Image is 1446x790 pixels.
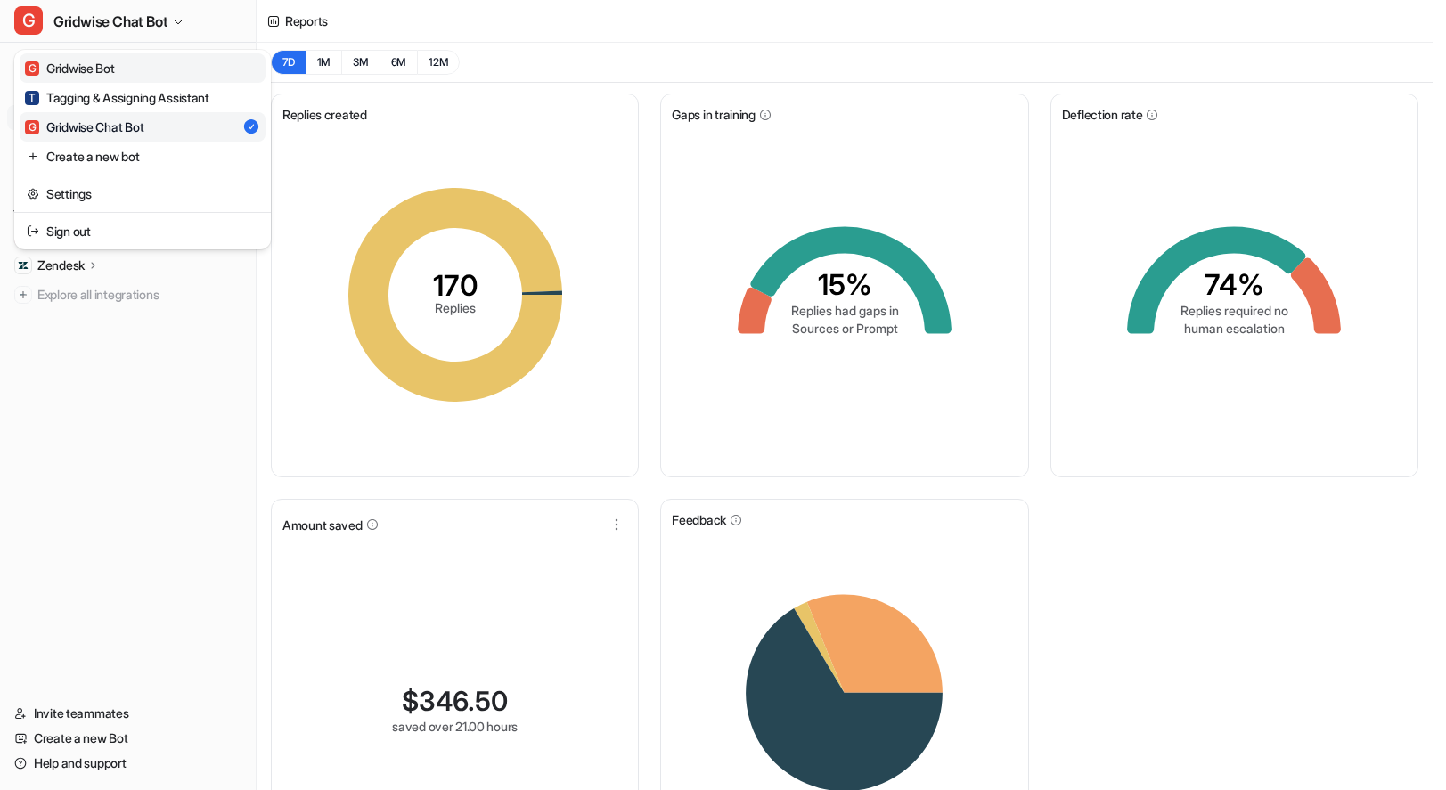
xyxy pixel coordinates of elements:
[25,91,39,105] span: T
[20,179,266,208] a: Settings
[14,6,43,35] span: G
[25,120,39,134] span: G
[25,88,209,107] div: Tagging & Assigning Assistant
[25,61,39,76] span: G
[14,50,271,249] div: GGridwise Chat Bot
[25,118,143,136] div: Gridwise Chat Bot
[27,147,39,166] img: reset
[53,9,167,34] span: Gridwise Chat Bot
[25,59,115,77] div: Gridwise Bot
[20,216,266,246] a: Sign out
[27,222,39,240] img: reset
[27,184,39,203] img: reset
[20,142,266,171] a: Create a new bot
